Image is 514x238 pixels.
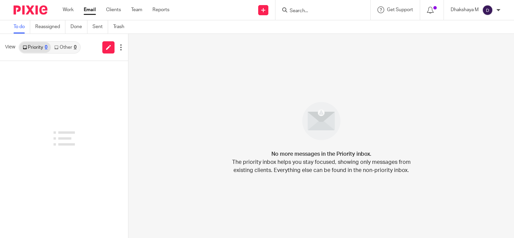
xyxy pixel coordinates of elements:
img: svg%3E [482,5,493,16]
a: Work [63,6,74,13]
a: Done [70,20,87,34]
a: Email [84,6,96,13]
a: Sent [92,20,108,34]
h4: No more messages in the Priority inbox. [271,150,371,158]
span: Get Support [387,7,413,12]
span: View [5,44,15,51]
p: Dhakshaya M [451,6,479,13]
div: 0 [45,45,47,50]
a: Reassigned [35,20,65,34]
a: Priority0 [19,42,51,53]
a: Reports [152,6,169,13]
p: The priority inbox helps you stay focused, showing only messages from existing clients. Everythin... [231,158,411,174]
a: Clients [106,6,121,13]
img: image [298,98,345,145]
a: Team [131,6,142,13]
img: Pixie [14,5,47,15]
input: Search [289,8,350,14]
a: Other0 [51,42,80,53]
a: To do [14,20,30,34]
div: 0 [74,45,77,50]
a: Trash [113,20,129,34]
